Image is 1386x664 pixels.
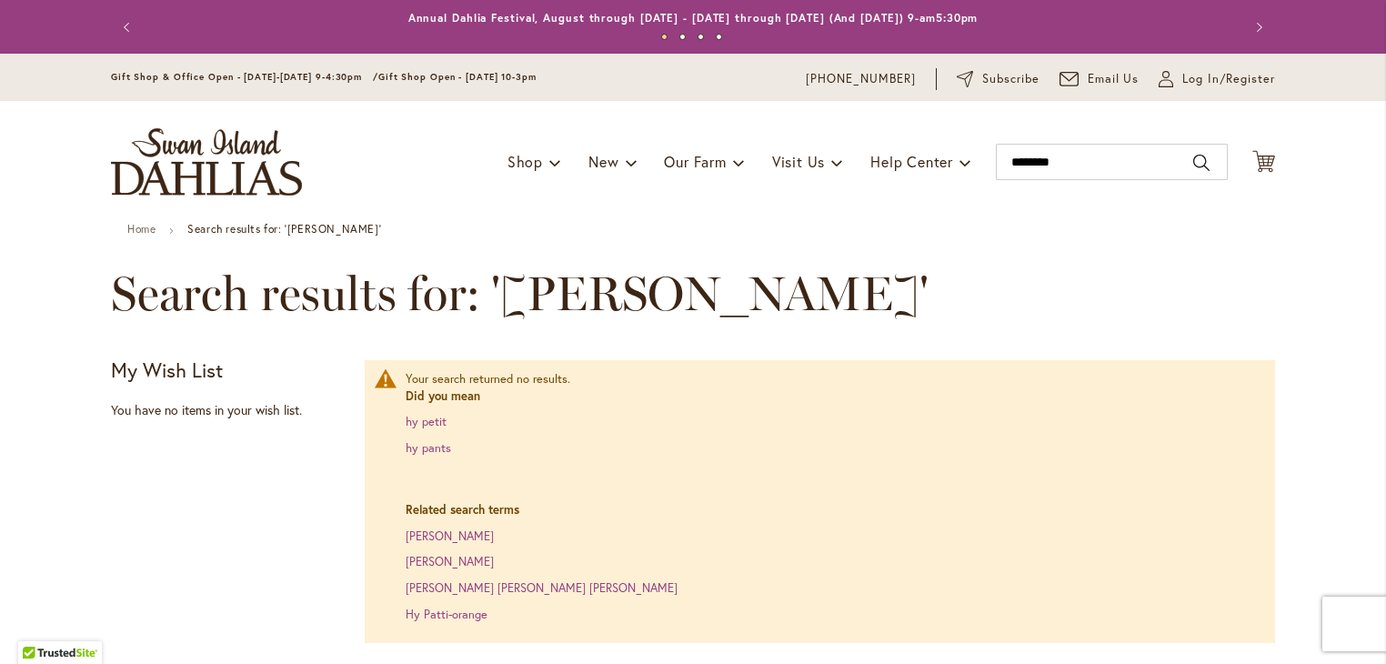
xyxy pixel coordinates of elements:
button: Next [1239,9,1275,45]
a: [PHONE_NUMBER] [806,70,916,88]
iframe: Launch Accessibility Center [14,599,65,650]
span: Gift Shop Open - [DATE] 10-3pm [378,71,537,83]
span: Visit Us [772,152,825,171]
span: Search results for: '[PERSON_NAME]' [111,267,929,321]
div: Your search returned no results. [406,371,1257,623]
a: [PERSON_NAME] [PERSON_NAME] [PERSON_NAME] [406,580,678,596]
a: Subscribe [957,70,1039,88]
dt: Did you mean [406,388,1257,406]
a: store logo [111,128,302,196]
span: Our Farm [664,152,726,171]
span: Shop [507,152,543,171]
a: Hy Patti-orange [406,607,487,622]
button: 2 of 4 [679,34,686,40]
span: New [588,152,618,171]
span: Subscribe [982,70,1039,88]
span: Gift Shop & Office Open - [DATE]-[DATE] 9-4:30pm / [111,71,378,83]
a: Email Us [1060,70,1140,88]
a: Annual Dahlia Festival, August through [DATE] - [DATE] through [DATE] (And [DATE]) 9-am5:30pm [408,11,979,25]
a: hy pants [406,440,451,456]
button: 3 of 4 [698,34,704,40]
button: 4 of 4 [716,34,722,40]
a: Log In/Register [1159,70,1275,88]
button: 1 of 4 [661,34,668,40]
span: Email Us [1088,70,1140,88]
button: Previous [111,9,147,45]
a: Home [127,222,156,236]
span: Log In/Register [1182,70,1275,88]
a: [PERSON_NAME] [406,528,494,544]
span: Help Center [870,152,953,171]
strong: Search results for: '[PERSON_NAME]' [187,222,381,236]
dt: Related search terms [406,502,1257,519]
a: hy petit [406,414,447,429]
strong: My Wish List [111,357,223,383]
a: [PERSON_NAME] [406,554,494,569]
div: You have no items in your wish list. [111,401,354,419]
